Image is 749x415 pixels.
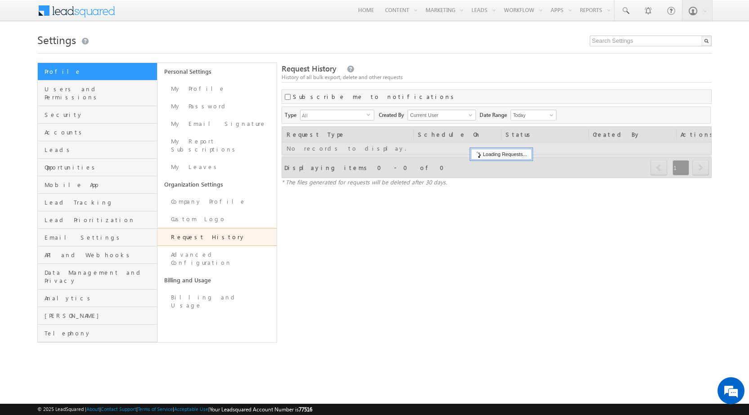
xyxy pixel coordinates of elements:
span: Opportunities [45,163,155,171]
a: API and Webhooks [38,246,157,264]
span: Telephony [45,329,155,337]
span: Date Range [480,110,511,119]
span: Lead Prioritization [45,216,155,224]
input: Type to Search [408,110,476,120]
a: Contact Support [101,406,136,412]
span: 77516 [299,406,312,413]
a: Lead Prioritization [38,211,157,229]
span: Request History [282,63,336,74]
span: © 2025 LeadSquared | | | | | [37,405,312,414]
div: All [300,110,374,120]
span: Email Settings [45,233,155,241]
a: My Password [157,98,277,115]
a: My Leaves [157,158,277,176]
a: Company Profile [157,193,277,210]
span: Lead Tracking [45,198,155,206]
a: Today [511,110,556,120]
span: Type [285,110,300,119]
div: Loading Requests... [471,149,532,160]
a: Leads [38,141,157,159]
a: My Profile [157,80,277,98]
a: Advanced Configuration [157,246,277,272]
a: Opportunities [38,159,157,176]
a: Request History [157,228,277,246]
a: My Report Subscriptions [157,133,277,158]
a: About [86,406,99,412]
span: [PERSON_NAME] [45,312,155,320]
a: Data Management and Privacy [38,264,157,290]
a: Security [38,106,157,124]
a: [PERSON_NAME] [38,307,157,325]
span: Your Leadsquared Account Number is [210,406,312,413]
span: Data Management and Privacy [45,268,155,285]
a: Lead Tracking [38,194,157,211]
span: Security [45,111,155,119]
span: Created By [379,110,408,119]
span: Leads [45,146,155,154]
span: select [367,112,374,116]
span: Accounts [45,128,155,136]
a: Profile [38,63,157,80]
a: Mobile App [38,176,157,194]
a: Users and Permissions [38,80,157,106]
span: Settings [37,32,76,47]
a: Show All Items [464,111,475,120]
a: Terms of Service [138,406,173,412]
span: All [300,110,367,120]
span: * The files generated for requests will be deleted after 30 days. [282,178,447,186]
a: Personal Settings [157,63,277,80]
span: Today [511,111,554,119]
span: Users and Permissions [45,85,155,101]
span: Mobile App [45,181,155,189]
a: Accounts [38,124,157,141]
a: Billing and Usage [157,289,277,314]
a: Analytics [38,290,157,307]
a: Acceptable Use [174,406,208,412]
a: Organization Settings [157,176,277,193]
span: Profile [45,67,155,76]
label: Subscribe me to notifications [293,93,457,101]
input: Search Settings [590,36,712,46]
a: Telephony [38,325,157,342]
span: Analytics [45,294,155,302]
a: Email Settings [38,229,157,246]
span: API and Webhooks [45,251,155,259]
a: Billing and Usage [157,272,277,289]
div: History of all bulk export, delete and other requests [282,73,711,81]
a: Custom Logo [157,210,277,228]
a: My Email Signature [157,115,277,133]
